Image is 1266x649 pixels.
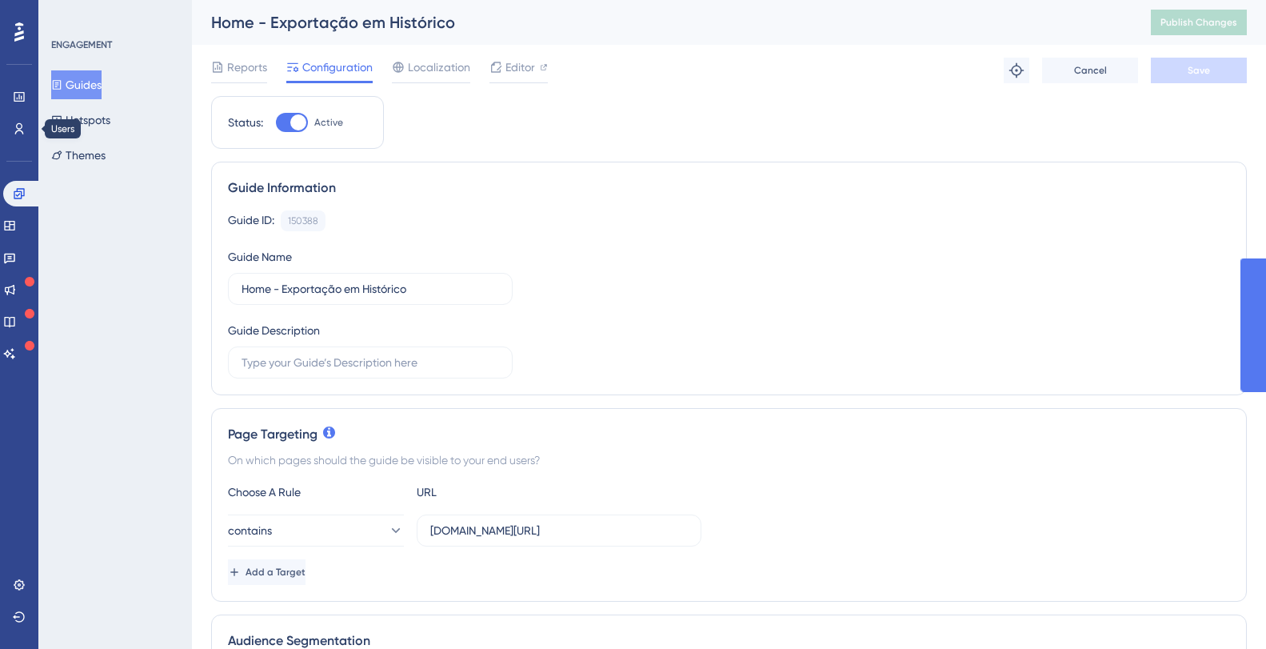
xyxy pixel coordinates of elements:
[302,58,373,77] span: Configuration
[1151,58,1247,83] button: Save
[228,483,404,502] div: Choose A Rule
[430,522,688,539] input: yourwebsite.com/path
[51,70,102,99] button: Guides
[228,515,404,547] button: contains
[408,58,470,77] span: Localization
[228,321,320,340] div: Guide Description
[1151,10,1247,35] button: Publish Changes
[228,425,1230,444] div: Page Targeting
[242,280,499,298] input: Type your Guide’s Name here
[1160,16,1237,29] span: Publish Changes
[1199,586,1247,634] iframe: UserGuiding AI Assistant Launcher
[228,451,1230,470] div: On which pages should the guide be visible to your end users?
[1074,64,1107,77] span: Cancel
[228,113,263,132] div: Status:
[314,116,343,129] span: Active
[228,521,272,540] span: contains
[228,247,292,266] div: Guide Name
[228,210,274,231] div: Guide ID:
[228,559,306,585] button: Add a Target
[288,214,318,227] div: 150388
[211,11,1111,34] div: Home - Exportação em Histórico
[228,178,1230,198] div: Guide Information
[242,354,499,371] input: Type your Guide’s Description here
[1042,58,1138,83] button: Cancel
[227,58,267,77] span: Reports
[51,38,112,51] div: ENGAGEMENT
[505,58,535,77] span: Editor
[417,483,593,502] div: URL
[51,141,106,170] button: Themes
[1188,64,1210,77] span: Save
[51,106,110,134] button: Hotspots
[246,566,306,579] span: Add a Target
